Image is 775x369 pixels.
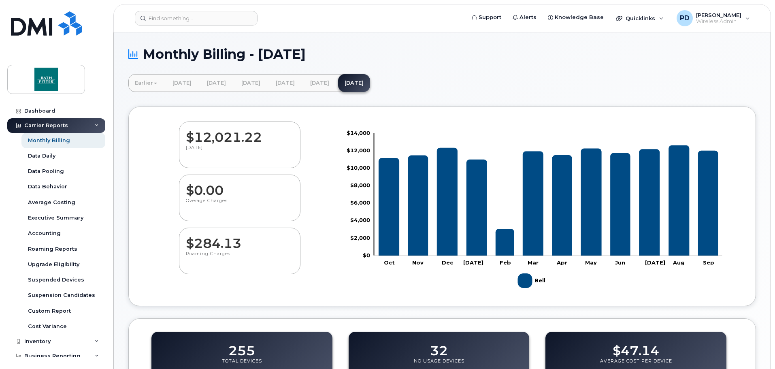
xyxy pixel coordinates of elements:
[615,259,625,265] tspan: Jun
[613,335,659,358] dd: $47.14
[186,122,294,145] dd: $12,021.22
[186,251,294,265] p: Roaming Charges
[442,259,454,265] tspan: Dec
[703,259,714,265] tspan: Sep
[645,259,665,265] tspan: [DATE]
[269,74,301,92] a: [DATE]
[347,129,370,136] tspan: $14,000
[350,199,370,206] tspan: $6,000
[186,198,294,212] p: Overage Charges
[228,335,255,358] dd: 255
[518,270,547,291] g: Legend
[338,74,370,92] a: [DATE]
[186,175,294,198] dd: $0.00
[518,270,547,291] g: Bell
[379,145,718,255] g: Bell
[166,74,198,92] a: [DATE]
[463,259,483,265] tspan: [DATE]
[128,74,164,92] a: Earlier
[347,147,370,153] tspan: $12,000
[350,217,370,223] tspan: $4,000
[347,129,722,291] g: Chart
[673,259,685,265] tspan: Aug
[412,259,424,265] tspan: Nov
[347,164,370,171] tspan: $10,000
[200,74,232,92] a: [DATE]
[128,47,756,61] h1: Monthly Billing - [DATE]
[304,74,336,92] a: [DATE]
[384,259,395,265] tspan: Oct
[363,252,370,258] tspan: $0
[430,335,448,358] dd: 32
[186,228,294,251] dd: $284.13
[585,259,597,265] tspan: May
[556,259,567,265] tspan: Apr
[500,259,511,265] tspan: Feb
[350,182,370,188] tspan: $8,000
[235,74,267,92] a: [DATE]
[350,234,370,241] tspan: $2,000
[528,259,539,265] tspan: Mar
[186,145,294,159] p: [DATE]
